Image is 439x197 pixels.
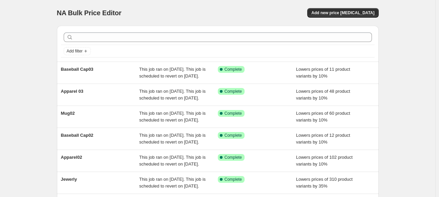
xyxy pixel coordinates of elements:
span: Lowers prices of 12 product variants by 10% [296,133,350,145]
span: This job ran on [DATE]. This job is scheduled to revert on [DATE]. [139,155,206,167]
span: Complete [225,67,242,72]
span: Complete [225,89,242,94]
span: Lowers prices of 48 product variants by 10% [296,89,350,101]
span: Baseball Cap03 [61,67,93,72]
span: This job ran on [DATE]. This job is scheduled to revert on [DATE]. [139,133,206,145]
span: Complete [225,111,242,116]
span: Mug02 [61,111,75,116]
span: Baseball Cap02 [61,133,93,138]
span: Complete [225,155,242,160]
span: Add filter [67,48,83,54]
button: Add filter [64,47,91,55]
span: Complete [225,133,242,138]
span: This job ran on [DATE]. This job is scheduled to revert on [DATE]. [139,89,206,101]
span: Lowers prices of 11 product variants by 10% [296,67,350,79]
span: Complete [225,177,242,182]
span: This job ran on [DATE]. This job is scheduled to revert on [DATE]. [139,111,206,123]
span: Apparel 03 [61,89,83,94]
span: This job ran on [DATE]. This job is scheduled to revert on [DATE]. [139,177,206,189]
span: Add new price [MEDICAL_DATA] [311,10,374,16]
span: Lowers prices of 310 product variants by 35% [296,177,353,189]
span: This job ran on [DATE]. This job is scheduled to revert on [DATE]. [139,67,206,79]
button: Add new price [MEDICAL_DATA] [307,8,378,18]
span: NA Bulk Price Editor [57,9,122,17]
span: Lowers prices of 60 product variants by 10% [296,111,350,123]
span: Lowers prices of 102 product variants by 10% [296,155,353,167]
span: Apparel02 [61,155,82,160]
span: Jewerly [61,177,77,182]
